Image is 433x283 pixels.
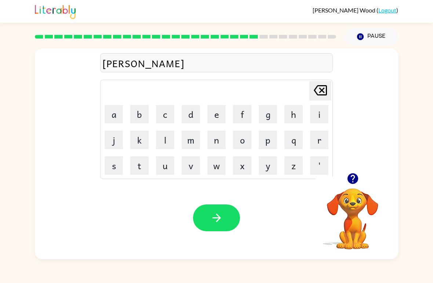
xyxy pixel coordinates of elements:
[156,131,174,149] button: l
[182,156,200,175] button: v
[310,156,328,175] button: '
[102,55,331,71] div: [PERSON_NAME]
[207,105,226,123] button: e
[313,7,376,14] span: [PERSON_NAME] Wood
[105,156,123,175] button: s
[233,156,251,175] button: x
[35,3,76,19] img: Literably
[284,156,303,175] button: z
[130,156,149,175] button: t
[233,131,251,149] button: o
[284,131,303,149] button: q
[313,7,398,14] div: ( )
[233,105,251,123] button: f
[345,28,398,45] button: Pause
[259,131,277,149] button: p
[259,105,277,123] button: g
[310,131,328,149] button: r
[182,105,200,123] button: d
[310,105,328,123] button: i
[284,105,303,123] button: h
[130,105,149,123] button: b
[207,131,226,149] button: n
[156,156,174,175] button: u
[156,105,174,123] button: c
[105,105,123,123] button: a
[105,131,123,149] button: j
[378,7,396,14] a: Logout
[130,131,149,149] button: k
[316,177,389,250] video: Your browser must support playing .mp4 files to use Literably. Please try using another browser.
[207,156,226,175] button: w
[259,156,277,175] button: y
[182,131,200,149] button: m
